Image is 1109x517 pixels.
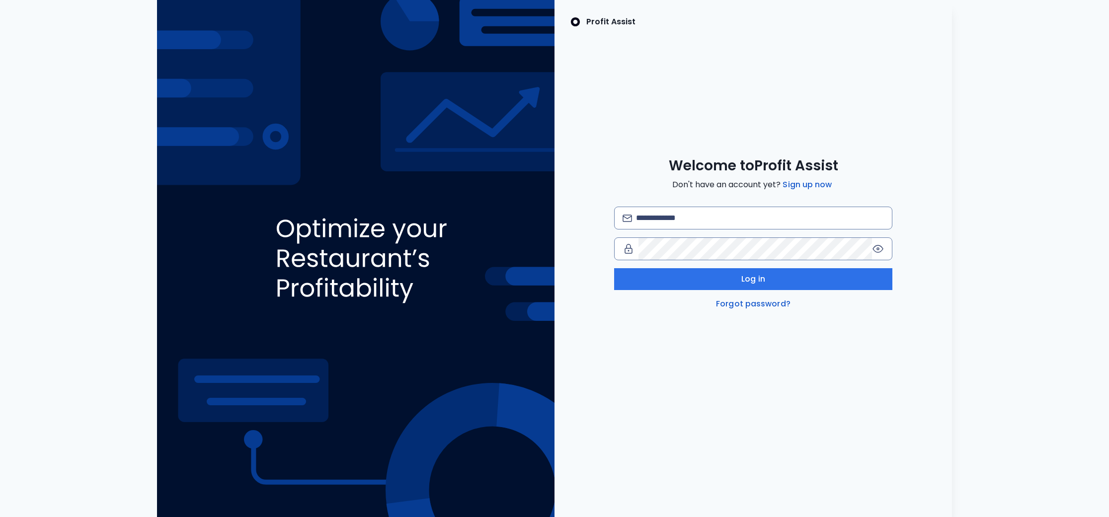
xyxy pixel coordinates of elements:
button: Log in [614,268,892,290]
img: email [623,215,632,222]
img: SpotOn Logo [570,16,580,28]
span: Welcome to Profit Assist [669,157,838,175]
p: Profit Assist [586,16,635,28]
span: Log in [741,273,765,285]
span: Don't have an account yet? [672,179,834,191]
a: Sign up now [781,179,834,191]
a: Forgot password? [714,298,792,310]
